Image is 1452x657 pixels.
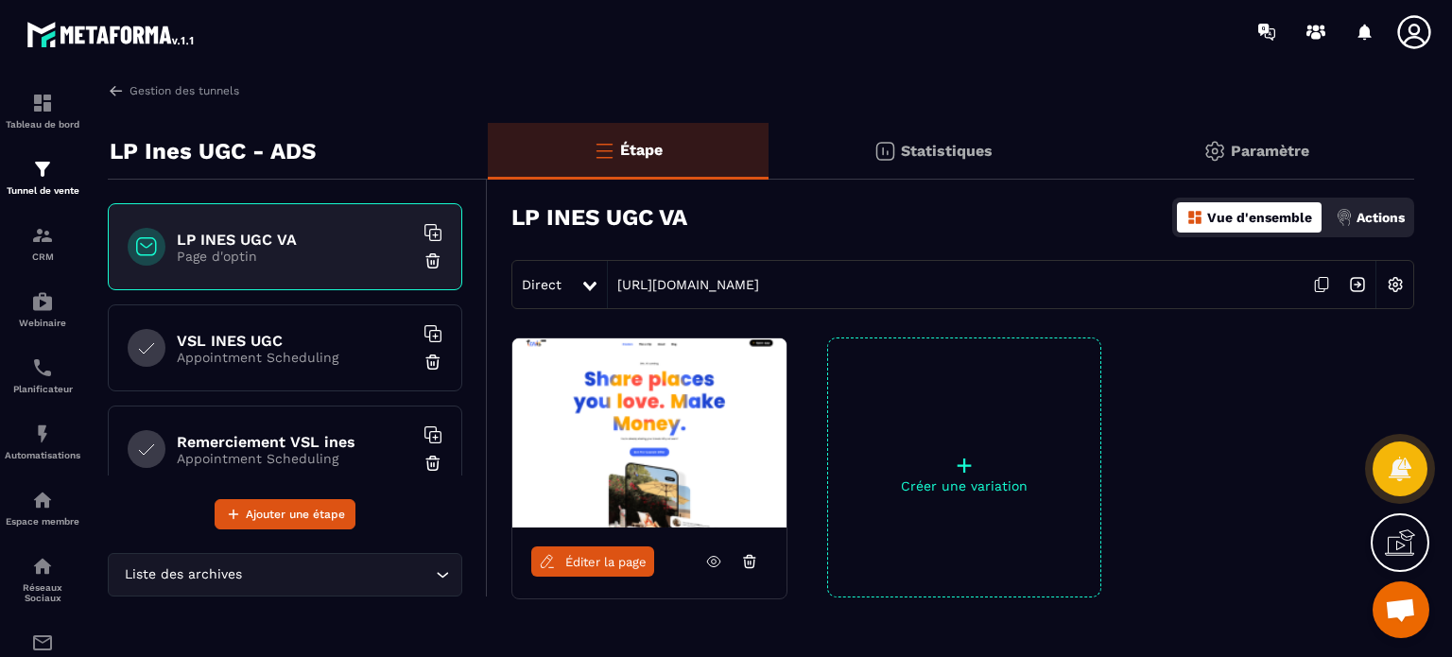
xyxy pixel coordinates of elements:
img: logo [26,17,197,51]
p: Paramètre [1231,142,1309,160]
img: arrow [108,82,125,99]
a: automationsautomationsEspace membre [5,475,80,541]
p: CRM [5,251,80,262]
img: formation [31,158,54,181]
a: schedulerschedulerPlanificateur [5,342,80,408]
a: formationformationTableau de bord [5,78,80,144]
p: Réseaux Sociaux [5,582,80,603]
img: image [512,338,786,527]
input: Search for option [246,564,431,585]
div: Search for option [108,553,462,596]
img: trash [423,454,442,473]
p: Appointment Scheduling [177,451,413,466]
img: dashboard-orange.40269519.svg [1186,209,1203,226]
h6: LP INES UGC VA [177,231,413,249]
img: formation [31,224,54,247]
img: arrow-next.bcc2205e.svg [1340,267,1375,303]
img: automations [31,489,54,511]
img: email [31,631,54,654]
p: Planificateur [5,384,80,394]
a: formationformationTunnel de vente [5,144,80,210]
p: Webinaire [5,318,80,328]
span: Liste des archives [120,564,246,585]
p: Étape [620,141,663,159]
a: Éditer la page [531,546,654,577]
span: Ajouter une étape [246,505,345,524]
a: Ouvrir le chat [1373,581,1429,638]
p: Actions [1357,210,1405,225]
p: Automatisations [5,450,80,460]
img: automations [31,290,54,313]
a: automationsautomationsWebinaire [5,276,80,342]
p: Tableau de bord [5,119,80,130]
img: stats.20deebd0.svg [873,140,896,163]
img: actions.d6e523a2.png [1336,209,1353,226]
a: [URL][DOMAIN_NAME] [608,277,759,292]
p: Appointment Scheduling [177,350,413,365]
img: setting-gr.5f69749f.svg [1203,140,1226,163]
a: social-networksocial-networkRéseaux Sociaux [5,541,80,617]
p: Statistiques [901,142,993,160]
img: trash [423,251,442,270]
p: Espace membre [5,516,80,527]
h6: Remerciement VSL ines [177,433,413,451]
a: Gestion des tunnels [108,82,239,99]
img: scheduler [31,356,54,379]
img: formation [31,92,54,114]
p: + [828,452,1100,478]
p: Vue d'ensemble [1207,210,1312,225]
img: social-network [31,555,54,578]
a: formationformationCRM [5,210,80,276]
h3: LP INES UGC VA [511,204,687,231]
span: Direct [522,277,562,292]
img: setting-w.858f3a88.svg [1377,267,1413,303]
a: automationsautomationsAutomatisations [5,408,80,475]
img: automations [31,423,54,445]
span: Éditer la page [565,555,647,569]
button: Ajouter une étape [215,499,355,529]
img: trash [423,353,442,372]
img: bars-o.4a397970.svg [593,139,615,162]
h6: VSL INES UGC [177,332,413,350]
p: Page d'optin [177,249,413,264]
p: Tunnel de vente [5,185,80,196]
p: Créer une variation [828,478,1100,493]
p: LP Ines UGC - ADS [110,132,316,170]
